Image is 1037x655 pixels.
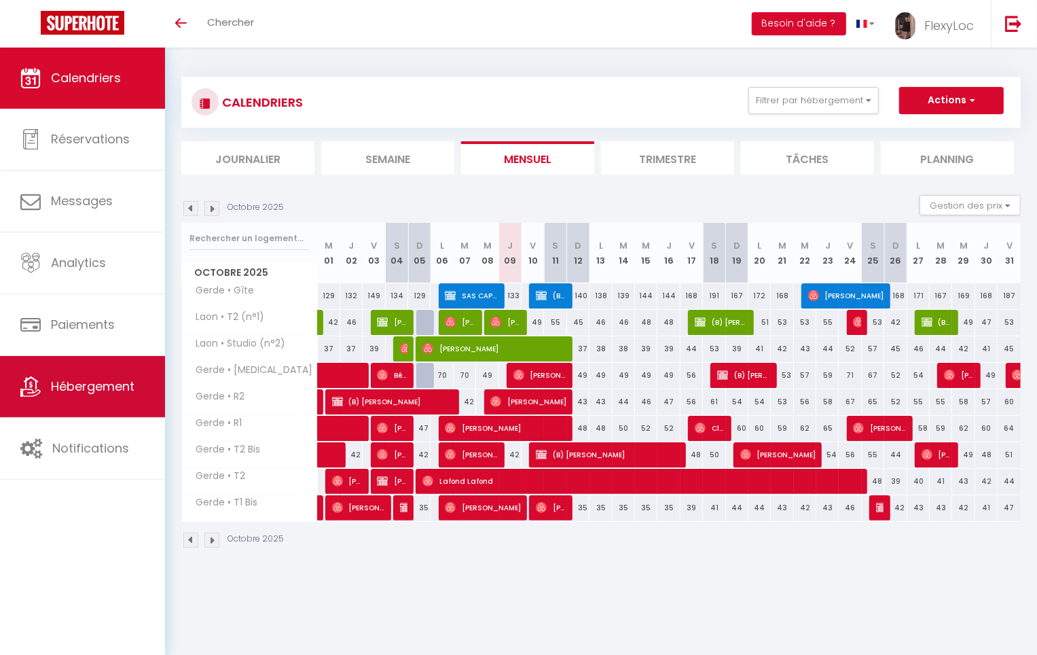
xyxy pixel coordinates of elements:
div: 42 [884,310,907,335]
div: 46 [613,310,635,335]
th: 28 [930,223,952,283]
abbr: M [801,239,809,252]
div: 67 [862,363,884,388]
th: 07 [454,223,476,283]
div: 53 [771,310,793,335]
li: Trimestre [601,141,734,175]
div: 187 [998,283,1021,308]
div: 43 [952,469,975,494]
div: 48 [975,442,998,467]
div: 48 [862,469,884,494]
th: 11 [544,223,566,283]
div: 45 [998,336,1021,361]
button: Actions [899,87,1004,114]
div: 67 [839,389,861,414]
div: 168 [680,283,703,308]
div: 51 [748,310,771,335]
div: 54 [816,442,839,467]
div: 140 [567,283,589,308]
abbr: M [778,239,786,252]
span: Laon • T2 (n°1) [184,310,268,325]
div: 44 [613,389,635,414]
span: (B) [PERSON_NAME] [922,309,952,335]
span: [PERSON_NAME] [490,389,567,414]
div: 43 [589,389,612,414]
div: 60 [975,416,998,441]
div: 59 [771,416,793,441]
span: Hébergement [51,378,134,395]
div: 53 [794,310,816,335]
span: (B) [PERSON_NAME] [695,309,748,335]
div: 42 [499,442,522,467]
abbr: S [870,239,876,252]
div: 55 [907,389,930,414]
abbr: V [1006,239,1013,252]
div: 55 [816,310,839,335]
span: FlexyLoc [924,17,974,34]
th: 03 [363,223,385,283]
img: Super Booking [41,11,124,35]
div: 41 [975,336,998,361]
th: 06 [431,223,453,283]
li: Semaine [321,141,454,175]
div: 42 [318,310,340,335]
abbr: L [440,239,444,252]
div: 48 [589,416,612,441]
div: 60 [726,416,748,441]
div: 43 [567,389,589,414]
th: 20 [748,223,771,283]
div: 40 [907,469,930,494]
input: Rechercher un logement... [189,226,310,251]
button: Gestion des prix [920,195,1021,215]
div: 42 [975,469,998,494]
div: 134 [386,283,408,308]
th: 23 [816,223,839,283]
div: 54 [726,389,748,414]
button: Filtrer par hébergement [748,87,879,114]
div: 42 [771,336,793,361]
abbr: D [892,239,899,252]
p: Octobre 2025 [228,533,284,546]
span: [PERSON_NAME] [400,495,407,520]
div: 167 [726,283,748,308]
span: Calendriers [51,69,121,86]
div: 39 [680,495,703,520]
abbr: L [916,239,920,252]
div: 62 [794,416,816,441]
abbr: M [619,239,627,252]
div: 168 [771,283,793,308]
div: 41 [703,495,725,520]
div: 149 [363,283,385,308]
div: 57 [862,336,884,361]
span: [PERSON_NAME] [490,309,521,335]
th: 21 [771,223,793,283]
abbr: S [711,239,717,252]
span: SAS CAPSUS [445,283,498,308]
div: 59 [930,416,952,441]
div: 46 [589,310,612,335]
div: 52 [884,389,907,414]
span: Gerde • T1 Bis [184,495,261,510]
div: 56 [680,363,703,388]
img: logout [1005,15,1022,32]
div: 56 [680,389,703,414]
div: 47 [975,310,998,335]
div: 139 [613,283,635,308]
abbr: D [416,239,423,252]
div: 52 [839,336,861,361]
div: 39 [657,336,680,361]
div: 167 [930,283,952,308]
div: 42 [408,442,431,467]
abbr: M [484,239,492,252]
div: 61 [703,389,725,414]
span: [PERSON_NAME] [740,442,817,467]
div: 49 [635,363,657,388]
div: 144 [657,283,680,308]
th: 16 [657,223,680,283]
th: 17 [680,223,703,283]
div: 50 [613,416,635,441]
div: 37 [340,336,363,361]
div: 56 [794,389,816,414]
div: 60 [998,389,1021,414]
span: [PERSON_NAME] [400,336,407,361]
